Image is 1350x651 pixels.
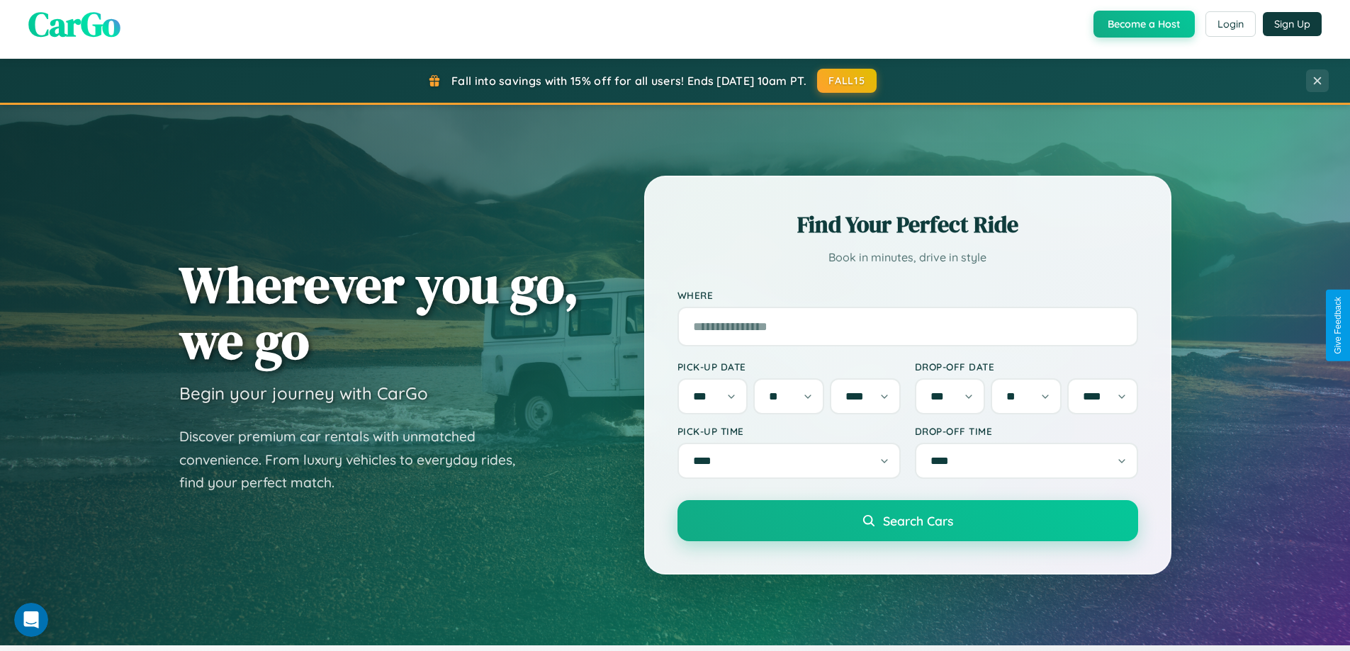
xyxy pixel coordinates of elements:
h1: Wherever you go, we go [179,256,579,368]
h2: Find Your Perfect Ride [677,209,1138,240]
span: CarGo [28,1,120,47]
p: Book in minutes, drive in style [677,247,1138,268]
label: Drop-off Date [915,361,1138,373]
iframe: Intercom live chat [14,603,48,637]
label: Where [677,289,1138,301]
span: Search Cars [883,513,953,528]
h3: Begin your journey with CarGo [179,383,428,404]
div: Give Feedback [1333,297,1343,354]
button: Become a Host [1093,11,1195,38]
span: Fall into savings with 15% off for all users! Ends [DATE] 10am PT. [451,74,806,88]
button: Sign Up [1263,12,1322,36]
label: Drop-off Time [915,425,1138,437]
p: Discover premium car rentals with unmatched convenience. From luxury vehicles to everyday rides, ... [179,425,534,494]
button: Search Cars [677,500,1138,541]
label: Pick-up Time [677,425,901,437]
button: Login [1205,11,1256,37]
button: FALL15 [817,69,877,93]
label: Pick-up Date [677,361,901,373]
